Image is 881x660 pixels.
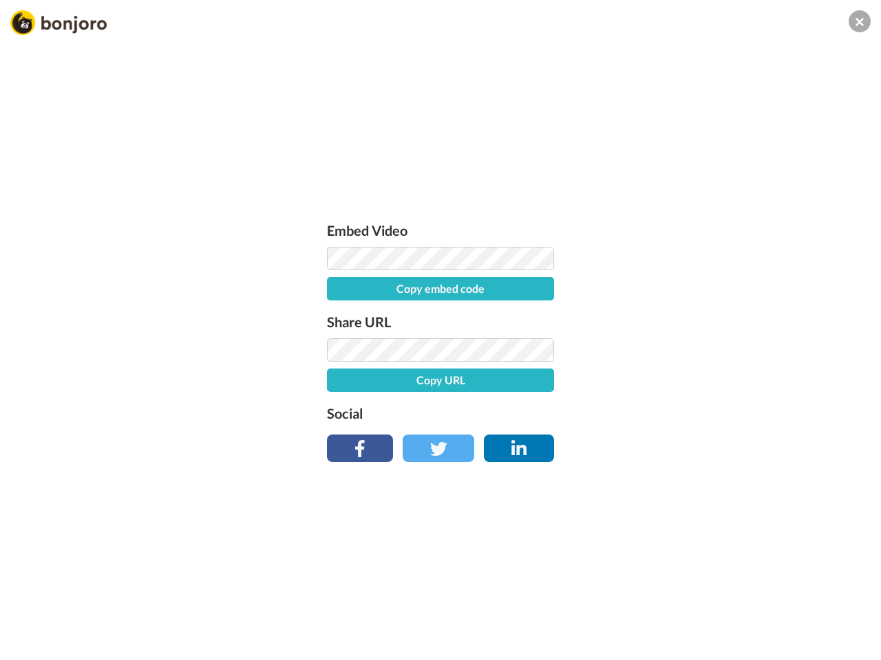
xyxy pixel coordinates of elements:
[327,368,554,392] button: Copy URL
[10,10,107,35] img: Bonjoro Logo
[327,311,554,333] label: Share URL
[327,277,554,300] button: Copy embed code
[327,402,554,424] label: Social
[327,219,554,241] label: Embed Video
